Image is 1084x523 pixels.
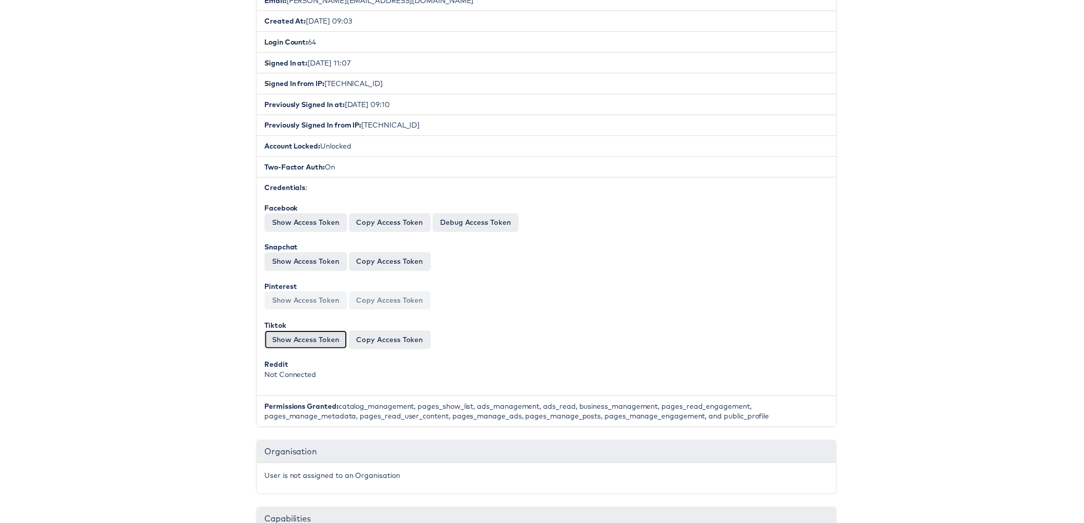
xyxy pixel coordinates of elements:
[255,179,839,400] li: :
[255,399,839,430] li: catalog_management, pages_show_list, ads_management, ads_read, business_management, pages_read_en...
[255,445,839,467] div: Organisation
[347,215,430,234] button: Copy Access Token
[347,294,430,312] button: Copy Access Token
[262,255,345,273] button: Show Access Token
[432,215,518,234] a: Debug Access Token
[262,215,345,234] button: Show Access Token
[255,11,839,32] li: [DATE] 09:03
[262,185,304,194] b: Credentials
[262,205,296,215] b: Facebook
[262,38,306,47] b: Login Count:
[262,475,831,485] p: User is not assigned to an Organisation
[262,122,360,131] b: Previously Signed In from IP:
[255,53,839,74] li: [DATE] 11:07
[262,324,284,333] b: Tiktok
[255,95,839,116] li: [DATE] 09:10
[262,405,337,414] b: Permissions Granted:
[347,333,430,352] button: Copy Access Token
[262,59,306,68] b: Signed In at:
[262,80,323,89] b: Signed In from IP:
[262,143,319,152] b: Account Locked:
[262,363,286,372] b: Reddit
[262,17,304,26] b: Created At:
[262,284,295,294] b: Pinterest
[255,32,839,53] li: 64
[262,245,296,254] b: Snapchat
[262,333,345,352] button: Show Access Token
[262,294,345,312] button: Show Access Token
[255,74,839,95] li: [TECHNICAL_ID]
[255,137,839,158] li: Unlocked
[255,158,839,179] li: On
[347,255,430,273] button: Copy Access Token
[255,116,839,137] li: [TECHNICAL_ID]
[262,164,323,173] b: Two-Factor Auth:
[262,363,831,383] div: Not Connected
[262,101,343,110] b: Previously Signed In at:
